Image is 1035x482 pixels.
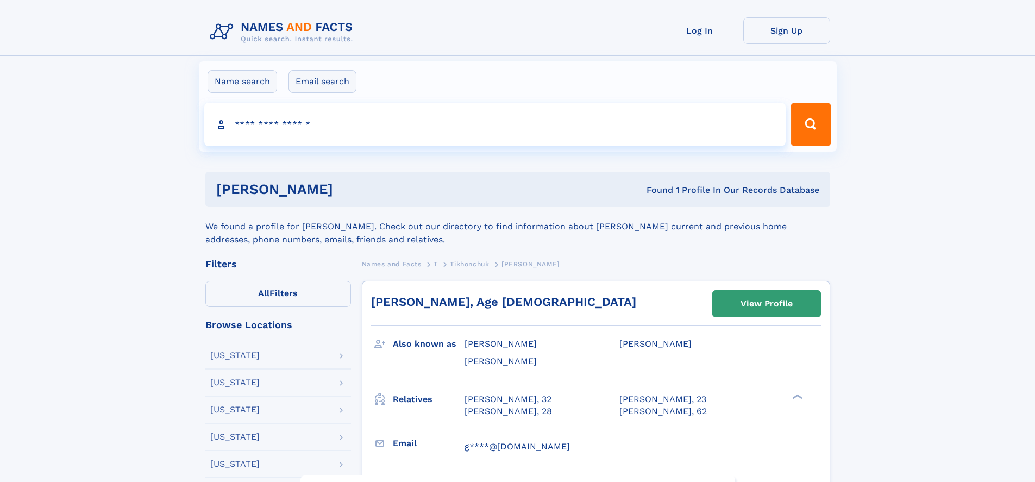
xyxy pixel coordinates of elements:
[434,257,438,271] a: T
[210,433,260,441] div: [US_STATE]
[258,288,269,298] span: All
[216,183,490,196] h1: [PERSON_NAME]
[434,260,438,268] span: T
[393,335,465,353] h3: Also known as
[210,378,260,387] div: [US_STATE]
[288,70,356,93] label: Email search
[393,434,465,453] h3: Email
[450,260,489,268] span: Tikhonchuk
[205,207,830,246] div: We found a profile for [PERSON_NAME]. Check out our directory to find information about [PERSON_N...
[208,70,277,93] label: Name search
[210,460,260,468] div: [US_STATE]
[450,257,489,271] a: Tikhonchuk
[790,393,803,400] div: ❯
[210,351,260,360] div: [US_STATE]
[465,339,537,349] span: [PERSON_NAME]
[205,281,351,307] label: Filters
[656,17,743,44] a: Log In
[371,295,636,309] a: [PERSON_NAME], Age [DEMOGRAPHIC_DATA]
[393,390,465,409] h3: Relatives
[210,405,260,414] div: [US_STATE]
[204,103,786,146] input: search input
[205,17,362,47] img: Logo Names and Facts
[619,405,707,417] a: [PERSON_NAME], 62
[362,257,422,271] a: Names and Facts
[465,405,552,417] a: [PERSON_NAME], 28
[791,103,831,146] button: Search Button
[619,339,692,349] span: [PERSON_NAME]
[619,393,706,405] a: [PERSON_NAME], 23
[205,259,351,269] div: Filters
[713,291,820,317] a: View Profile
[465,356,537,366] span: [PERSON_NAME]
[205,320,351,330] div: Browse Locations
[501,260,560,268] span: [PERSON_NAME]
[743,17,830,44] a: Sign Up
[741,291,793,316] div: View Profile
[465,393,551,405] a: [PERSON_NAME], 32
[490,184,819,196] div: Found 1 Profile In Our Records Database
